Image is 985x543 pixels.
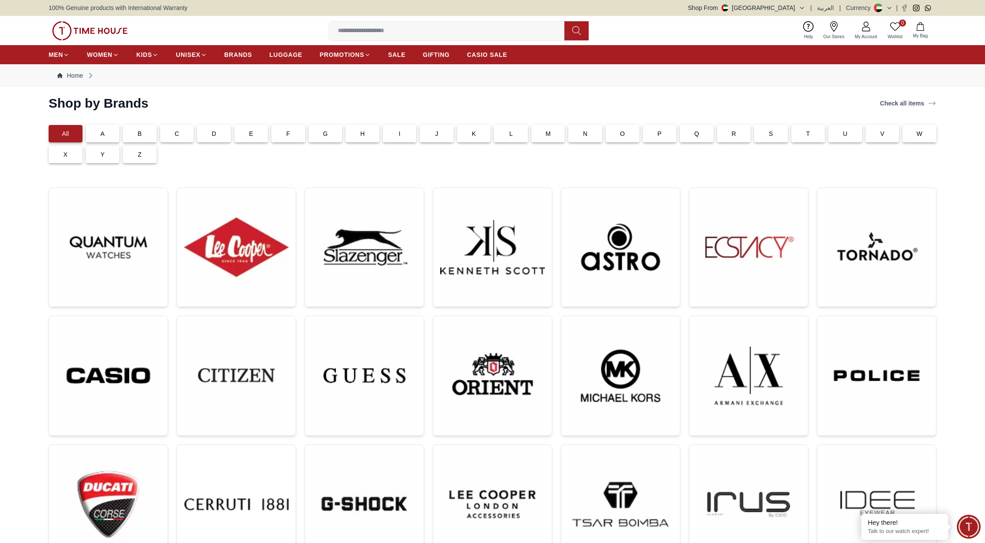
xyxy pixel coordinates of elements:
[435,129,438,138] p: J
[916,129,922,138] p: W
[688,3,805,12] button: Shop From[GEOGRAPHIC_DATA]
[287,129,290,138] p: F
[49,64,936,87] nav: Breadcrumb
[824,323,929,428] img: ...
[843,129,847,138] p: U
[49,50,63,59] span: MEN
[901,5,908,11] a: Facebook
[388,50,405,59] span: SALE
[323,129,328,138] p: G
[467,50,507,59] span: CASIO SALE
[658,129,662,138] p: P
[467,47,507,63] a: CASIO SALE
[423,47,450,63] a: GIFTING
[138,129,142,138] p: B
[56,195,161,299] img: ...
[87,50,112,59] span: WOMEN
[731,129,736,138] p: R
[817,3,834,12] button: العربية
[440,195,545,299] img: ...
[49,95,148,111] h2: Shop by Brands
[176,47,207,63] a: UNISEX
[909,33,931,39] span: My Bag
[883,20,908,42] a: 0Wishlist
[810,3,812,12] span: |
[62,129,69,138] p: All
[546,129,551,138] p: M
[270,50,303,59] span: LUGGAGE
[49,3,188,12] span: 100% Genuine products with International Warranty
[799,20,818,42] a: Help
[880,129,885,138] p: V
[851,33,881,40] span: My Account
[360,129,365,138] p: H
[957,515,981,539] div: Chat Widget
[839,3,841,12] span: |
[312,323,417,428] img: ...
[249,129,254,138] p: E
[908,20,933,41] button: My Bag
[270,47,303,63] a: LUGGAGE
[184,195,289,299] img: ...
[696,195,801,299] img: ...
[175,129,179,138] p: C
[806,129,810,138] p: T
[509,129,513,138] p: L
[472,129,476,138] p: K
[184,323,289,428] img: ...
[49,47,69,63] a: MEN
[846,3,874,12] div: Currency
[899,20,906,26] span: 0
[101,150,105,159] p: Y
[696,323,801,428] img: ...
[820,33,848,40] span: Our Stores
[136,47,158,63] a: KIDS
[57,71,83,80] a: Home
[56,323,161,428] img: ...
[224,47,252,63] a: BRANDS
[399,129,401,138] p: I
[568,195,673,299] img: ...
[824,195,929,299] img: ...
[694,129,699,138] p: Q
[176,50,200,59] span: UNISEX
[896,3,898,12] span: |
[138,150,142,159] p: Z
[320,47,371,63] a: PROMOTIONS
[620,129,625,138] p: O
[878,97,938,109] a: Check all items
[224,50,252,59] span: BRANDS
[769,129,773,138] p: S
[388,47,405,63] a: SALE
[913,5,919,11] a: Instagram
[868,518,942,527] div: Hey there!
[212,129,216,138] p: D
[568,323,673,428] img: ...
[312,195,417,299] img: ...
[925,5,931,11] a: Whatsapp
[423,50,450,59] span: GIFTING
[440,323,545,428] img: ...
[63,150,68,159] p: X
[801,33,817,40] span: Help
[868,528,942,535] p: Talk to our watch expert!
[583,129,587,138] p: N
[87,47,119,63] a: WOMEN
[721,4,728,11] img: United Arab Emirates
[52,21,128,40] img: ...
[320,50,364,59] span: PROMOTIONS
[136,50,152,59] span: KIDS
[818,20,850,42] a: Our Stores
[101,129,105,138] p: A
[884,33,906,40] span: Wishlist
